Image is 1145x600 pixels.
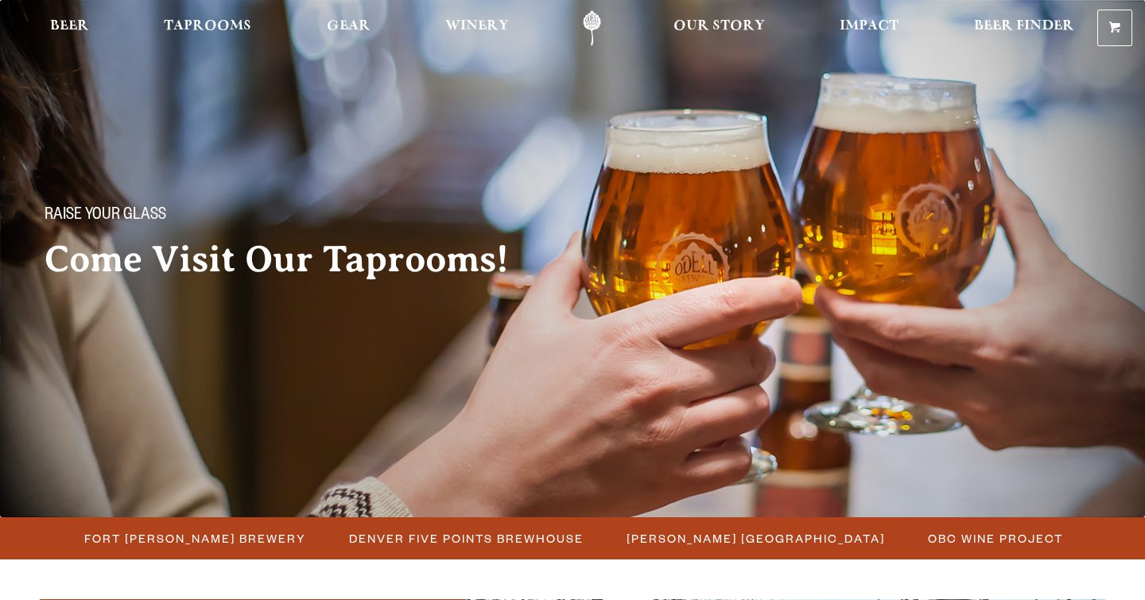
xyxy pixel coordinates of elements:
span: Beer Finder [974,20,1074,33]
a: Gear [316,10,381,46]
a: Beer [40,10,99,46]
span: Raise your glass [45,206,166,227]
span: Beer [50,20,89,33]
a: Impact [829,10,909,46]
a: [PERSON_NAME] [GEOGRAPHIC_DATA] [617,527,893,550]
span: Impact [840,20,899,33]
a: Odell Home [562,10,622,46]
span: Taprooms [164,20,251,33]
span: Winery [445,20,509,33]
span: Denver Five Points Brewhouse [349,527,584,550]
a: Fort [PERSON_NAME] Brewery [75,527,314,550]
span: Fort [PERSON_NAME] Brewery [84,527,306,550]
span: Our Story [673,20,765,33]
a: Taprooms [153,10,262,46]
a: Denver Five Points Brewhouse [340,527,592,550]
span: OBC Wine Project [928,527,1063,550]
h2: Come Visit Our Taprooms! [45,240,541,279]
a: Beer Finder [964,10,1085,46]
a: Winery [435,10,519,46]
a: Our Story [663,10,775,46]
span: [PERSON_NAME] [GEOGRAPHIC_DATA] [627,527,885,550]
a: OBC Wine Project [918,527,1071,550]
span: Gear [327,20,371,33]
